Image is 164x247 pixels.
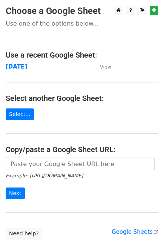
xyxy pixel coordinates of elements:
[6,157,155,171] input: Paste your Google Sheet URL here
[6,94,158,103] h4: Select another Google Sheet:
[112,229,158,235] a: Google Sheets
[6,6,158,17] h3: Choose a Google Sheet
[6,20,158,27] p: Use one of the options below...
[6,173,83,178] small: Example: [URL][DOMAIN_NAME]
[6,188,25,199] input: Next
[6,145,158,154] h4: Copy/paste a Google Sheet URL:
[100,64,111,70] small: View
[6,228,42,239] a: Need help?
[92,63,111,70] a: View
[6,63,27,70] a: [DATE]
[6,50,158,59] h4: Use a recent Google Sheet:
[6,108,34,120] a: Select...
